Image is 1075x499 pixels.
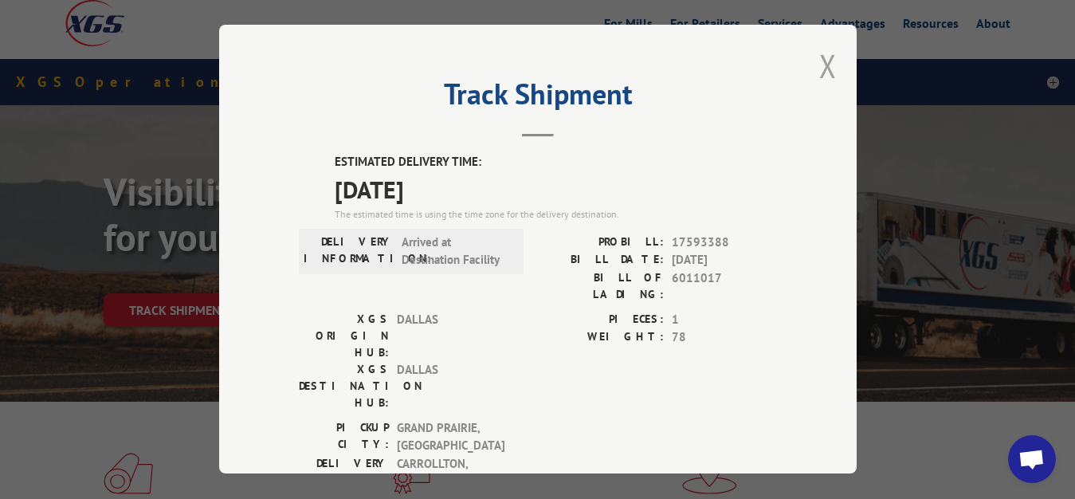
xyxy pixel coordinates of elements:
[299,361,389,411] label: XGS DESTINATION HUB:
[538,269,664,303] label: BILL OF LADING:
[335,153,777,171] label: ESTIMATED DELIVERY TIME:
[538,311,664,329] label: PIECES:
[672,328,777,347] span: 78
[397,419,504,455] span: GRAND PRAIRIE , [GEOGRAPHIC_DATA]
[335,207,777,222] div: The estimated time is using the time zone for the delivery destination.
[538,234,664,252] label: PROBILL:
[1008,435,1056,483] a: Open chat
[538,251,664,269] label: BILL DATE:
[299,311,389,361] label: XGS ORIGIN HUB:
[672,234,777,252] span: 17593388
[538,328,664,347] label: WEIGHT:
[397,311,504,361] span: DALLAS
[397,361,504,411] span: DALLAS
[299,419,389,455] label: PICKUP CITY:
[672,311,777,329] span: 1
[304,234,394,269] label: DELIVERY INFORMATION:
[819,45,837,87] button: Close modal
[402,234,509,269] span: Arrived at Destination Facility
[299,455,389,491] label: DELIVERY CITY:
[299,83,777,113] h2: Track Shipment
[672,269,777,303] span: 6011017
[335,171,777,207] span: [DATE]
[397,455,504,491] span: CARROLLTON , [GEOGRAPHIC_DATA]
[672,251,777,269] span: [DATE]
